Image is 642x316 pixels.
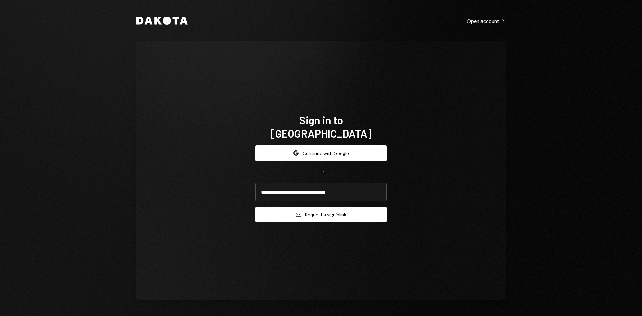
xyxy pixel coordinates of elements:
[467,18,506,24] div: Open account
[467,17,506,24] a: Open account
[255,145,387,161] button: Continue with Google
[255,113,387,140] h1: Sign in to [GEOGRAPHIC_DATA]
[318,169,324,175] div: OR
[255,207,387,222] button: Request a signinlink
